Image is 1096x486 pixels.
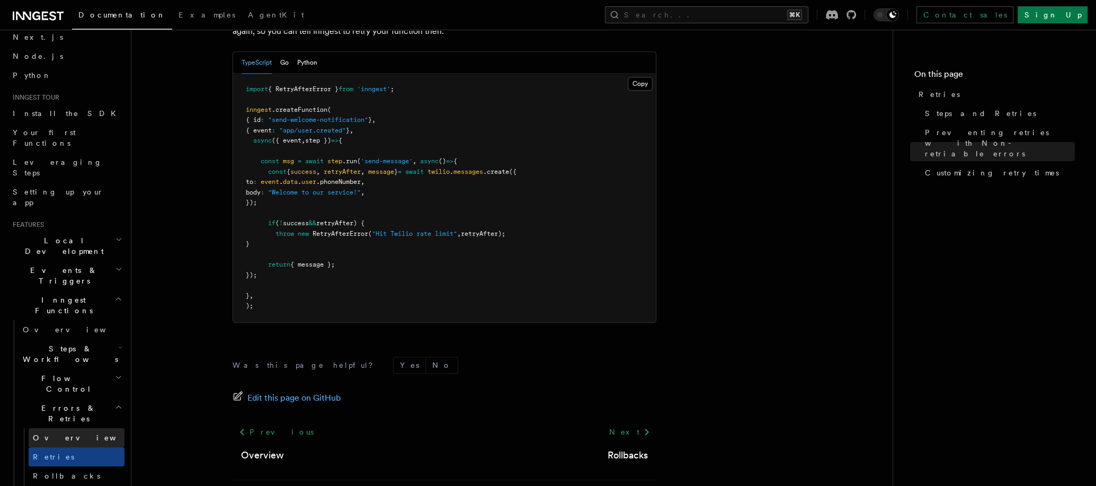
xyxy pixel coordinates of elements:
[246,106,272,113] span: inngest
[29,428,124,447] a: Overview
[275,219,279,227] span: (
[338,85,353,93] span: from
[8,123,124,153] a: Your first Functions
[327,157,342,165] span: step
[338,137,342,144] span: {
[450,168,453,175] span: .
[301,137,305,144] span: ,
[233,360,380,370] p: Was this page helpful?
[787,10,802,20] kbd: ⌘K
[279,219,283,227] span: !
[13,128,76,147] span: Your first Functions
[313,230,368,237] span: RetryAfterError
[33,453,74,461] span: Retries
[394,357,425,373] button: Yes
[309,219,316,227] span: &&
[605,6,808,23] button: Search...⌘K
[19,403,115,424] span: Errors & Retries
[19,369,124,399] button: Flow Control
[8,261,124,290] button: Events & Triggers
[608,448,648,463] a: Rollbacks
[919,89,960,100] span: Retries
[316,178,361,185] span: .phoneNumber
[361,178,364,185] span: ,
[13,71,51,79] span: Python
[261,116,264,123] span: :
[8,182,124,212] a: Setting up your app
[253,137,272,144] span: async
[268,261,290,268] span: return
[297,52,317,74] button: Python
[921,104,1075,123] a: Steps and Retries
[268,116,368,123] span: "send-welcome-notification"
[427,168,450,175] span: twilio
[350,127,353,134] span: ,
[368,230,372,237] span: (
[925,127,1075,159] span: Preventing retries with Non-retriable errors
[283,157,294,165] span: msg
[874,8,899,21] button: Toggle dark mode
[324,168,361,175] span: retryAfter
[298,157,301,165] span: =
[279,127,346,134] span: "app/user.created"
[628,77,653,91] button: Copy
[253,178,257,185] span: :
[287,168,290,175] span: {
[346,127,350,134] span: }
[19,343,118,365] span: Steps & Workflows
[483,168,509,175] span: .create
[275,230,294,237] span: throw
[19,320,124,339] a: Overview
[413,157,416,165] span: ,
[453,157,457,165] span: {
[390,85,394,93] span: ;
[372,116,376,123] span: ,
[246,178,253,185] span: to
[914,85,1075,104] a: Retries
[261,178,279,185] span: event
[33,472,100,480] span: Rollbacks
[13,52,63,60] span: Node.js
[233,422,320,441] a: Previous
[316,219,364,227] span: retryAfter) {
[8,153,124,182] a: Leveraging Steps
[461,230,505,237] span: retryAfter);
[268,219,275,227] span: if
[13,158,102,177] span: Leveraging Steps
[248,11,304,19] span: AgentKit
[72,3,172,30] a: Documentation
[8,295,114,316] span: Inngest Functions
[13,188,104,207] span: Setting up your app
[13,33,63,41] span: Next.js
[361,189,364,196] span: ,
[8,231,124,261] button: Local Development
[19,339,124,369] button: Steps & Workflows
[439,157,446,165] span: ()
[921,163,1075,182] a: Customizing retry times
[246,85,268,93] span: import
[394,168,398,175] span: }
[29,447,124,466] a: Retries
[298,178,301,185] span: .
[342,157,357,165] span: .run
[261,189,264,196] span: :
[8,28,124,47] a: Next.js
[261,157,279,165] span: const
[426,357,458,373] button: No
[327,106,331,113] span: (
[268,85,338,93] span: { RetryAfterError }
[283,219,309,227] span: success
[246,302,253,310] span: );
[246,189,261,196] span: body
[29,466,124,485] a: Rollbacks
[279,178,283,185] span: .
[331,137,338,144] span: =>
[246,240,250,248] span: }
[925,108,1036,119] span: Steps and Retries
[405,168,424,175] span: await
[8,93,59,102] span: Inngest tour
[33,434,142,442] span: Overview
[457,230,461,237] span: ,
[13,109,122,118] span: Install the SDK
[361,168,364,175] span: ,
